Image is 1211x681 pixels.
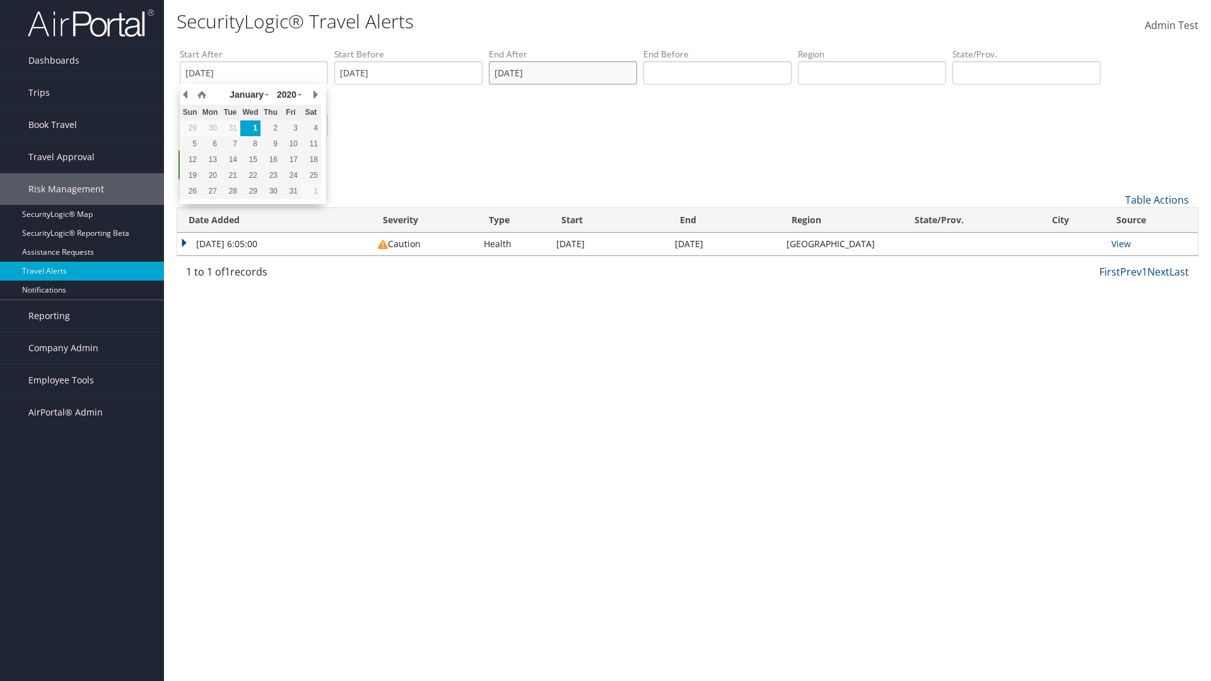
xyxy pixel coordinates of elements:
span: Trips [28,77,50,108]
td: Caution [371,233,477,255]
span: AirPortal® Admin [28,397,103,428]
label: End After [489,48,637,61]
th: Date Added: activate to sort column ascending [177,208,371,233]
th: Severity: activate to sort column ascending [371,208,477,233]
th: Tue [220,105,240,120]
th: Region: activate to sort column ascending [780,208,903,233]
a: Prev [1120,265,1142,279]
div: 11 [301,138,321,149]
th: End: activate to sort column ascending [669,208,780,233]
span: Dashboards [28,45,79,76]
div: 22 [240,170,260,181]
div: 26 [180,185,200,197]
th: Source: activate to sort column ascending [1105,208,1198,233]
span: Reporting [28,300,70,332]
td: [DATE] 6:05:00 [177,233,371,255]
span: 2020 [277,90,296,100]
h1: SecurityLogic® Travel Alerts [177,8,858,35]
div: 1 to 1 of records [186,264,423,286]
td: [GEOGRAPHIC_DATA] [780,233,903,255]
span: Company Admin [28,332,98,364]
td: Health [477,233,550,255]
th: Start: activate to sort column ascending [550,208,669,233]
div: 1 [301,185,321,197]
a: First [1099,265,1120,279]
div: 19 [180,170,200,181]
label: Region [798,48,946,61]
div: 28 [220,185,240,197]
div: 13 [200,154,220,165]
div: 7 [220,138,240,149]
div: 21 [220,170,240,181]
span: Admin Test [1145,18,1198,32]
th: Sat [301,105,321,120]
a: Table Actions [1125,193,1189,207]
img: alert-flat-solid-caution.png [378,240,388,250]
label: Start Before [334,48,483,61]
div: 30 [200,122,220,134]
th: State/Prov.: activate to sort column ascending [903,208,1041,233]
label: End Before [643,48,792,61]
th: Thu [260,105,281,120]
div: 5 [180,138,200,149]
div: 30 [260,185,281,197]
label: Start After [180,48,328,61]
div: 16 [260,154,281,165]
div: 6 [200,138,220,149]
div: 9 [260,138,281,149]
div: 17 [281,154,301,165]
span: Book Travel [28,109,77,141]
div: 31 [281,185,301,197]
div: 2 [260,122,281,134]
td: [DATE] [669,233,780,255]
span: 1 [225,265,230,279]
div: 15 [240,154,260,165]
div: 18 [301,154,321,165]
div: 23 [260,170,281,181]
div: 25 [301,170,321,181]
th: Sun [180,105,200,120]
a: Admin Test [1145,6,1198,45]
th: City: activate to sort column ascending [1041,208,1105,233]
td: [DATE] [550,233,669,255]
span: Risk Management [28,173,104,205]
img: airportal-logo.png [28,8,154,38]
a: View [1111,238,1131,250]
span: Travel Approval [28,141,95,173]
th: Fri [281,105,301,120]
div: 12 [180,154,200,165]
span: January [230,90,264,100]
div: 4 [301,122,321,134]
div: 1 [240,122,260,134]
a: Next [1147,265,1169,279]
div: 29 [240,185,260,197]
div: 20 [200,170,220,181]
div: 29 [180,122,200,134]
div: 3 [281,122,301,134]
a: Last [1169,265,1189,279]
div: 31 [220,122,240,134]
div: 14 [220,154,240,165]
a: Search [178,150,239,180]
th: Type: activate to sort column ascending [477,208,550,233]
div: 8 [240,138,260,149]
a: 1 [1142,265,1147,279]
span: Employee Tools [28,364,94,396]
label: State/Prov. [952,48,1101,61]
div: 10 [281,138,301,149]
th: Wed [240,105,260,120]
div: 24 [281,170,301,181]
div: 27 [200,185,220,197]
th: Mon [200,105,220,120]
